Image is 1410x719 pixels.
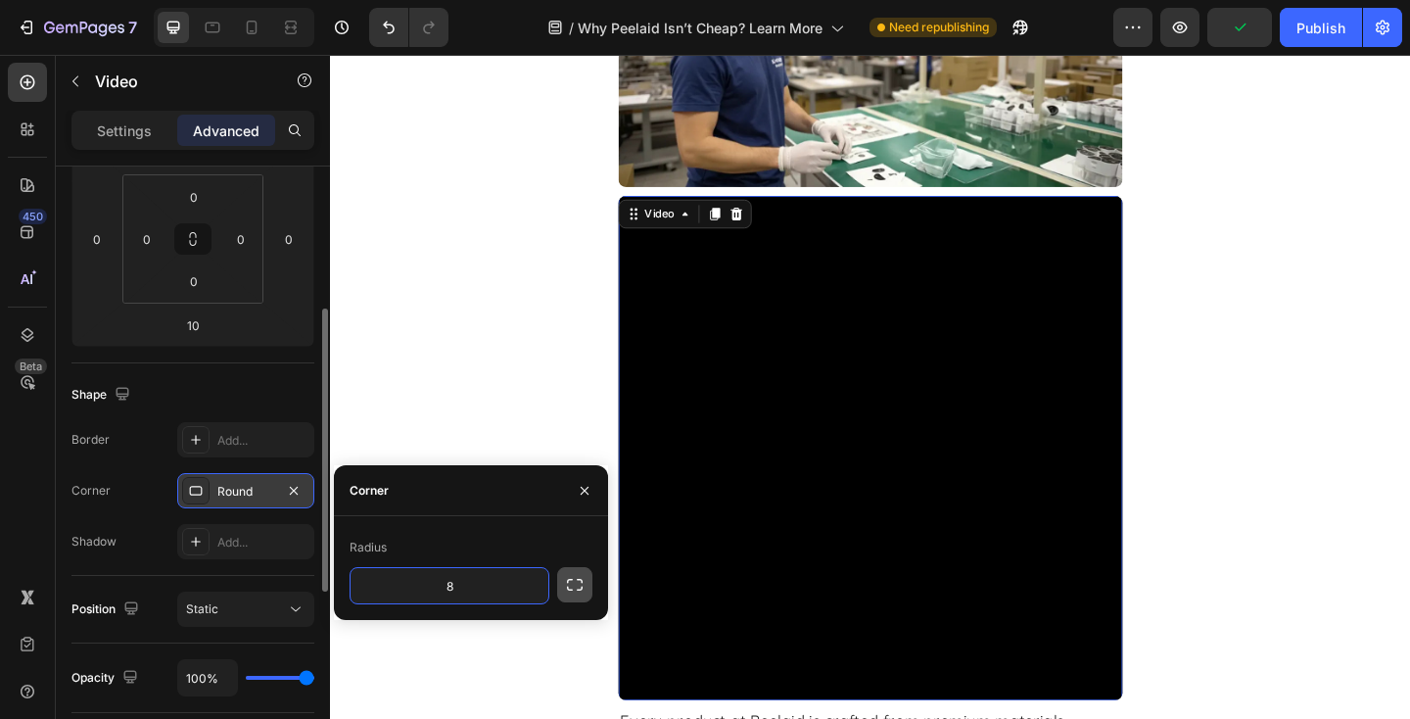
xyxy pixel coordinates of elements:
button: Publish [1280,8,1362,47]
div: Position [71,597,143,623]
p: Advanced [193,120,259,141]
span: Static [186,601,218,616]
input: 0 [274,224,304,254]
div: Radius [350,539,387,556]
input: 0px [226,224,256,254]
input: 0 [82,224,112,254]
input: 10 [173,311,212,340]
div: Shape [71,382,134,408]
span: Why Peelaid Isn’t Cheap? Learn More [578,18,822,38]
p: Video [95,70,261,93]
input: Auto [178,660,237,695]
div: Video [338,165,378,182]
input: 0px [174,182,213,212]
button: Static [177,592,314,627]
div: Border [71,431,110,449]
span: / [569,18,574,38]
iframe: Design area [330,55,1410,719]
button: 7 [8,8,146,47]
div: Corner [350,482,389,500]
div: Publish [1296,18,1345,38]
input: 0px [132,224,162,254]
input: Auto [351,568,548,603]
div: Corner [71,482,111,500]
div: Shadow [71,533,117,551]
video: Video [313,154,862,702]
p: Settings [97,120,152,141]
p: 7 [128,16,137,39]
div: Opacity [71,665,142,692]
span: Need republishing [889,19,989,36]
div: Add... [217,534,309,551]
input: 0px [174,266,213,296]
div: Round [217,483,274,501]
div: Undo/Redo [369,8,448,47]
div: Add... [217,432,309,450]
div: Beta [15,359,47,374]
div: 450 [19,209,47,224]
